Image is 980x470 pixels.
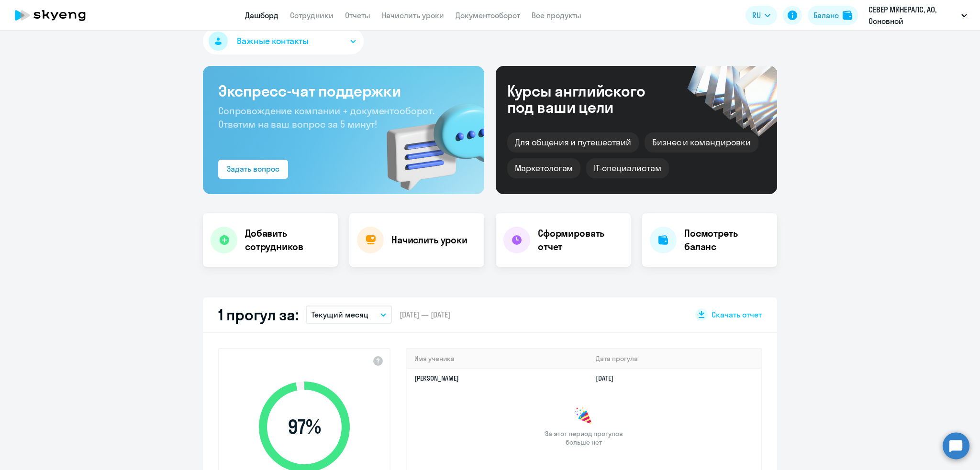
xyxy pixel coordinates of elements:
[645,132,758,153] div: Бизнес и командировки
[746,6,777,25] button: RU
[218,81,469,100] h3: Экспресс-чат поддержки
[290,11,334,20] a: Сотрудники
[227,163,279,175] div: Задать вопрос
[218,105,434,130] span: Сопровождение компании + документооборот. Ответим на ваш вопрос за 5 минут!
[532,11,581,20] a: Все продукты
[864,4,972,27] button: СЕВЕР МИНЕРАЛС, АО, Основной
[414,374,459,383] a: [PERSON_NAME]
[218,305,298,324] h2: 1 прогул за:
[843,11,852,20] img: balance
[869,4,958,27] p: СЕВЕР МИНЕРАЛС, АО, Основной
[203,28,364,55] button: Важные контакты
[382,11,444,20] a: Начислить уроки
[245,227,330,253] h4: Добавить сотрудников
[813,10,839,21] div: Баланс
[391,233,468,247] h4: Начислить уроки
[373,87,484,194] img: bg-img
[312,309,368,320] p: Текущий месяц
[538,227,623,253] h4: Сформировать отчет
[345,11,370,20] a: Отчеты
[684,227,769,253] h4: Посмотреть баланс
[507,132,639,153] div: Для общения и путешествий
[752,10,761,21] span: RU
[507,83,671,115] div: Курсы английского под ваши цели
[507,158,580,178] div: Маркетологам
[574,406,593,426] img: congrats
[400,309,450,320] span: [DATE] — [DATE]
[218,160,288,179] button: Задать вопрос
[588,349,761,369] th: Дата прогула
[586,158,668,178] div: IT-специалистам
[808,6,858,25] button: Балансbalance
[245,11,278,20] a: Дашборд
[596,374,621,383] a: [DATE]
[407,349,588,369] th: Имя ученика
[712,309,762,320] span: Скачать отчет
[544,429,624,447] span: За этот период прогулов больше нет
[249,415,359,438] span: 97 %
[306,306,392,324] button: Текущий месяц
[456,11,520,20] a: Документооборот
[237,35,309,47] span: Важные контакты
